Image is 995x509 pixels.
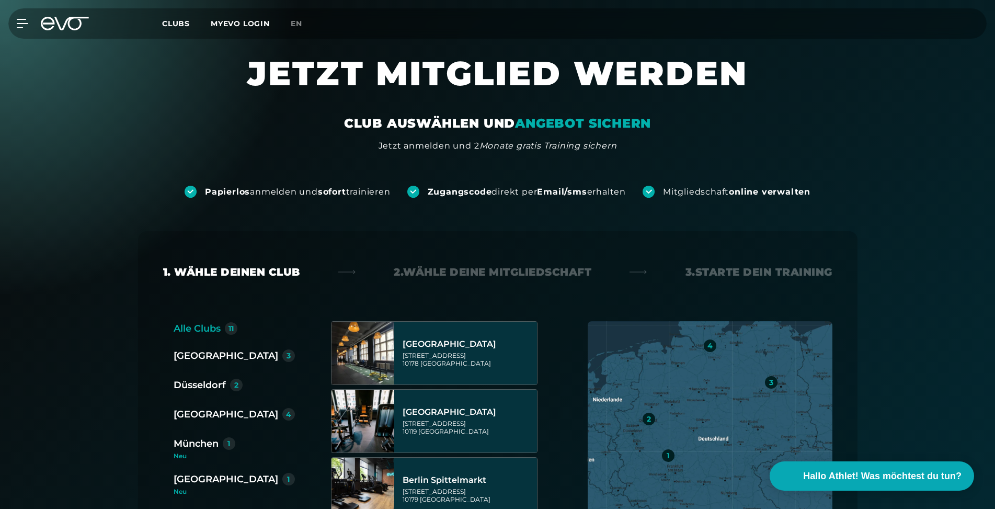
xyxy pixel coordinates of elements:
a: Clubs [162,18,211,28]
em: ANGEBOT SICHERN [515,116,651,131]
div: Mitgliedschaft [663,186,810,198]
em: Monate gratis Training sichern [479,141,617,151]
div: 4 [707,342,713,349]
div: [STREET_ADDRESS] 10179 [GEOGRAPHIC_DATA] [403,488,534,503]
span: Hallo Athlet! Was möchtest du tun? [803,469,962,483]
div: [GEOGRAPHIC_DATA] [174,348,278,363]
div: Berlin Spittelmarkt [403,475,534,485]
a: MYEVO LOGIN [211,19,270,28]
div: [GEOGRAPHIC_DATA] [174,407,278,422]
div: 3. Starte dein Training [685,265,832,279]
h1: JETZT MITGLIED WERDEN [184,52,811,115]
div: 4 [286,411,291,418]
div: Neu [174,453,303,459]
div: 2 [234,381,238,389]
strong: Email/sms [537,187,587,197]
strong: Papierlos [205,187,250,197]
span: Clubs [162,19,190,28]
div: München [174,436,219,451]
div: CLUB AUSWÄHLEN UND [344,115,651,132]
strong: Zugangscode [428,187,492,197]
div: Düsseldorf [174,378,226,392]
div: Alle Clubs [174,321,221,336]
img: Berlin Rosenthaler Platz [331,390,394,453]
div: [GEOGRAPHIC_DATA] [403,339,534,349]
div: Jetzt anmelden und 2 [379,140,617,152]
div: [STREET_ADDRESS] 10178 [GEOGRAPHIC_DATA] [403,352,534,367]
div: 1 [667,452,669,459]
span: en [291,19,302,28]
div: 1 [287,476,290,483]
div: 1. Wähle deinen Club [163,265,300,279]
div: [GEOGRAPHIC_DATA] [403,407,534,417]
div: Neu [174,489,295,495]
img: Berlin Alexanderplatz [331,322,394,384]
div: 3 [287,352,291,359]
div: 2. Wähle deine Mitgliedschaft [394,265,591,279]
div: [STREET_ADDRESS] 10119 [GEOGRAPHIC_DATA] [403,420,534,435]
div: [GEOGRAPHIC_DATA] [174,472,278,487]
strong: online verwalten [729,187,810,197]
strong: sofort [318,187,346,197]
a: en [291,18,315,30]
div: 11 [228,325,234,332]
button: Hallo Athlet! Was möchtest du tun? [770,461,974,491]
div: direkt per erhalten [428,186,626,198]
div: 1 [227,440,230,447]
div: 2 [647,415,651,423]
div: anmelden und trainieren [205,186,391,198]
div: 3 [769,379,773,386]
